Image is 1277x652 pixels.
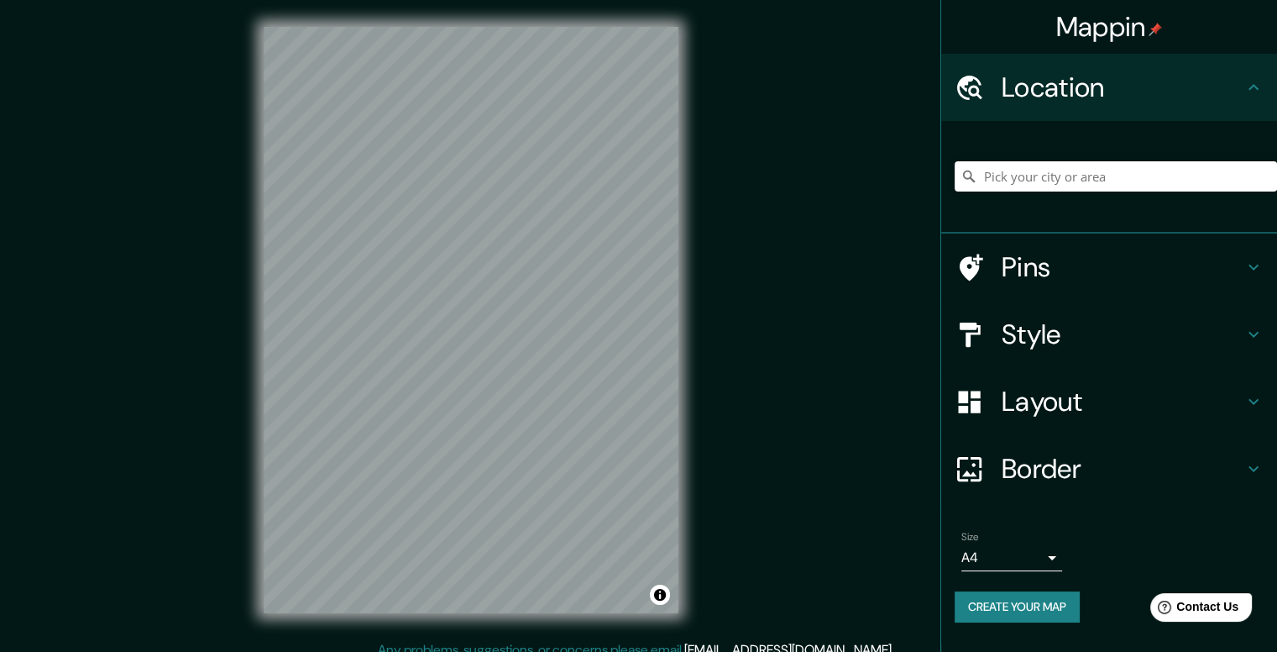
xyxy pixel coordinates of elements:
[1002,452,1243,486] h4: Border
[1128,586,1259,634] iframe: Help widget launcher
[1002,385,1243,418] h4: Layout
[941,234,1277,301] div: Pins
[650,585,670,605] button: Toggle attribution
[1002,71,1243,104] h4: Location
[1056,10,1163,44] h4: Mappin
[961,530,979,544] label: Size
[1002,318,1243,351] h4: Style
[941,368,1277,435] div: Layout
[1002,250,1243,284] h4: Pins
[941,435,1277,502] div: Border
[264,27,678,613] canvas: Map
[941,54,1277,121] div: Location
[961,544,1062,571] div: A4
[941,301,1277,368] div: Style
[955,592,1080,623] button: Create your map
[1149,23,1162,36] img: pin-icon.png
[955,161,1277,192] input: Pick your city or area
